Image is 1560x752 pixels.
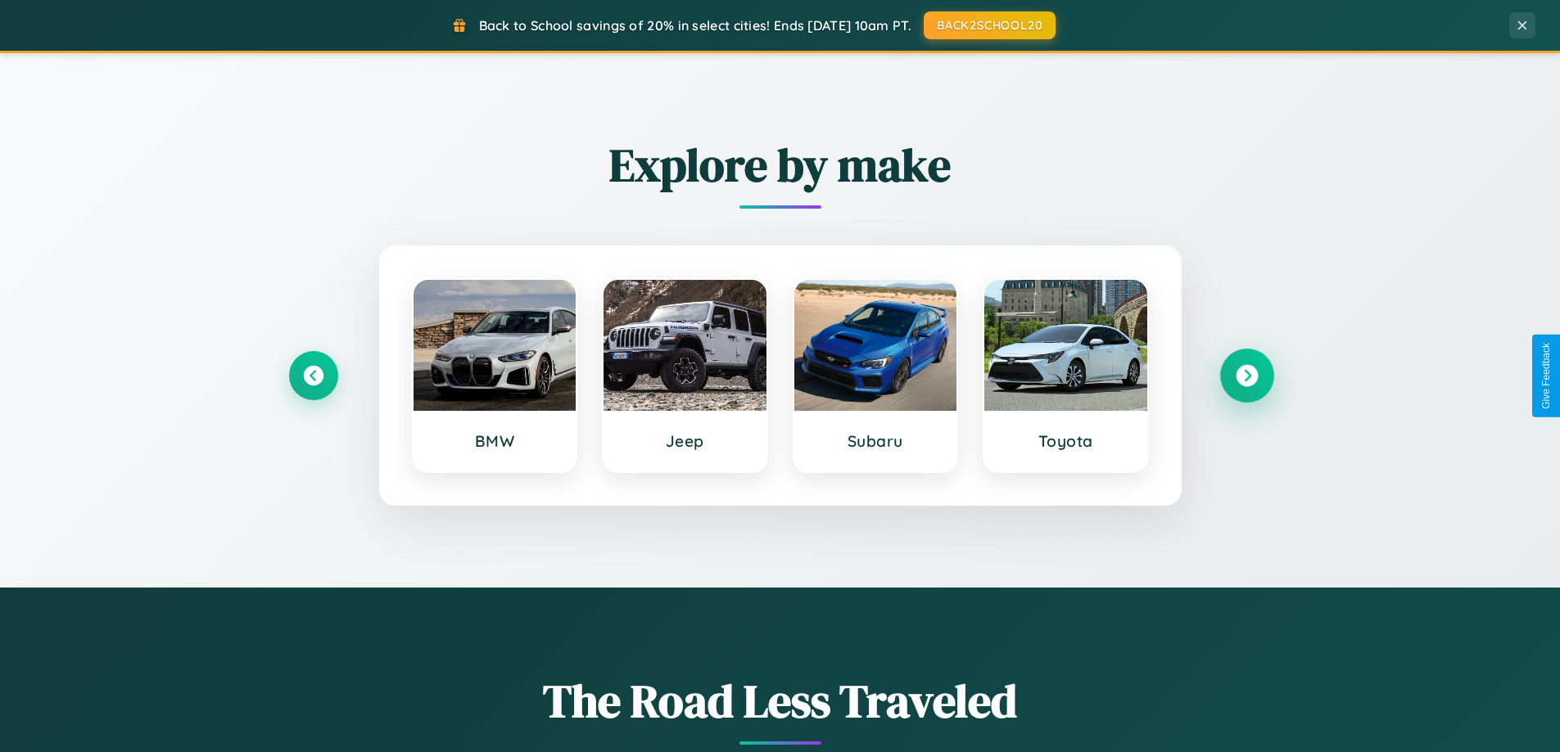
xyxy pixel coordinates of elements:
[289,669,1272,732] h1: The Road Less Traveled
[1001,431,1131,451] h3: Toyota
[811,431,941,451] h3: Subaru
[479,17,911,34] span: Back to School savings of 20% in select cities! Ends [DATE] 10am PT.
[620,431,750,451] h3: Jeep
[1540,343,1552,409] div: Give Feedback
[430,431,560,451] h3: BMW
[289,133,1272,196] h2: Explore by make
[924,11,1056,39] button: BACK2SCHOOL20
